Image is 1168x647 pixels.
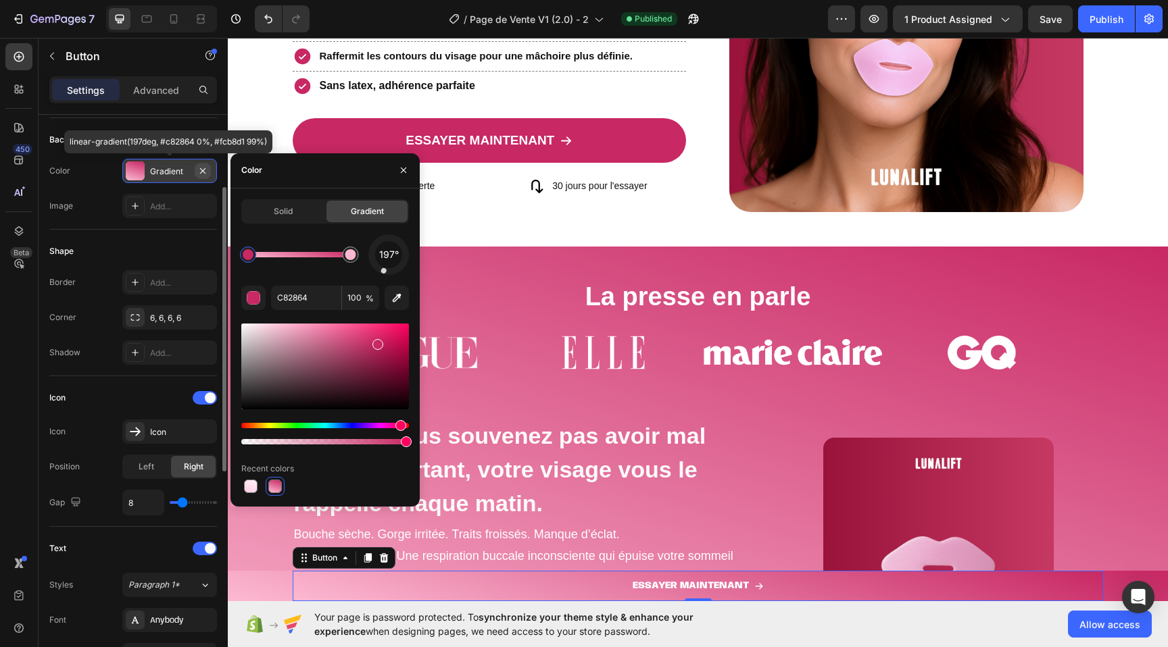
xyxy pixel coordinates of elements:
div: Font [49,614,66,626]
div: Open Intercom Messenger [1122,581,1154,613]
a: ESSAYER MAINTENANT [65,533,876,563]
div: Text [49,542,66,554]
span: Le vrai coupable ? Une respiration buccale inconsciente qui épuise votre sommeil profond et laiss... [66,511,506,546]
span: / [464,12,467,26]
span: synchronize your theme style & enhance your experience [314,611,693,637]
span: Page de Vente V1 (2.0) - 2 [470,12,589,26]
img: gempages_577618044914762256-8304e149-0b9c-467f-929a-60d628718d4b.png [476,298,654,332]
div: 450 [13,144,32,155]
div: Anybody [150,615,214,627]
div: Hue [241,423,409,428]
div: Beta [10,247,32,258]
div: Button [82,514,112,526]
p: Button [66,48,180,64]
div: Shadow [49,346,80,359]
span: Allow access [1079,617,1140,631]
button: 7 [5,5,101,32]
button: Publish [1078,5,1135,32]
div: Gap [49,494,84,512]
div: Shape [49,245,74,257]
div: Image [49,200,73,212]
div: Icon [49,392,66,404]
div: Corner [49,311,76,323]
div: Add... [150,347,214,359]
div: Position [49,461,80,473]
span: Gradient [351,205,384,217]
p: 7 [89,11,95,27]
iframe: Design area [228,38,1168,601]
div: 6, 6, 6, 6 [150,312,214,324]
div: Border [49,276,76,288]
div: Icon [150,426,214,438]
div: Icon [49,425,66,438]
span: Solid [274,205,293,217]
img: gempages_577618044914762256-99f719a7-5d65-4672-abb2-94f725d68ab7.png [595,400,826,630]
div: Add... [150,201,214,213]
img: gempages_577618044914762256-b9aeb369-4452-4ef1-8e8c-7f4505fd4402.png [287,298,465,332]
input: Eg: FFFFFF [271,286,341,310]
span: 1 product assigned [904,12,992,26]
img: gempages_577618044914762256-3cd01df8-a0ab-4009-b1f8-7c43b94f4a56.png [665,298,844,332]
button: Save [1028,5,1073,32]
button: Paragraph 1* [122,573,217,597]
div: Undo/Redo [255,5,310,32]
div: Add... [150,277,214,289]
span: Bouche sèche. Gorge irritée. Traits froissés. Manque d’éclat. [66,490,392,503]
span: 30 jours pour l'essayer [324,143,419,153]
div: Gradient [150,165,189,178]
strong: La presse en parle [358,244,583,273]
div: Styles [49,579,73,591]
button: 1 product assigned [893,5,1023,32]
span: Save [1040,14,1062,25]
p: Advanced [133,83,179,97]
div: Background [49,134,96,146]
img: gempages_577618044914762256-778436d1-c58f-46f8-b83c-c64672117ed3.png [97,298,276,332]
div: Color [49,165,70,177]
strong: Vous ne vous souvenez pas avoir mal dormi. Pourtant, votre visage vous le rappelle chaque matin. [66,385,479,479]
span: 197° [379,247,399,263]
span: Left [139,461,154,473]
p: Settings [67,83,105,97]
button: Allow access [1068,611,1152,638]
span: Published [635,13,672,25]
span: % [366,292,374,305]
span: Right [184,461,203,473]
input: Auto [123,490,164,515]
div: Color [241,164,262,176]
p: ESSAYER MAINTENANT [405,541,521,555]
span: Paragraph 1* [128,579,180,591]
div: Publish [1090,12,1123,26]
div: Recent colors [241,463,294,475]
span: Your page is password protected. To when designing pages, we need access to your store password. [314,610,746,638]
